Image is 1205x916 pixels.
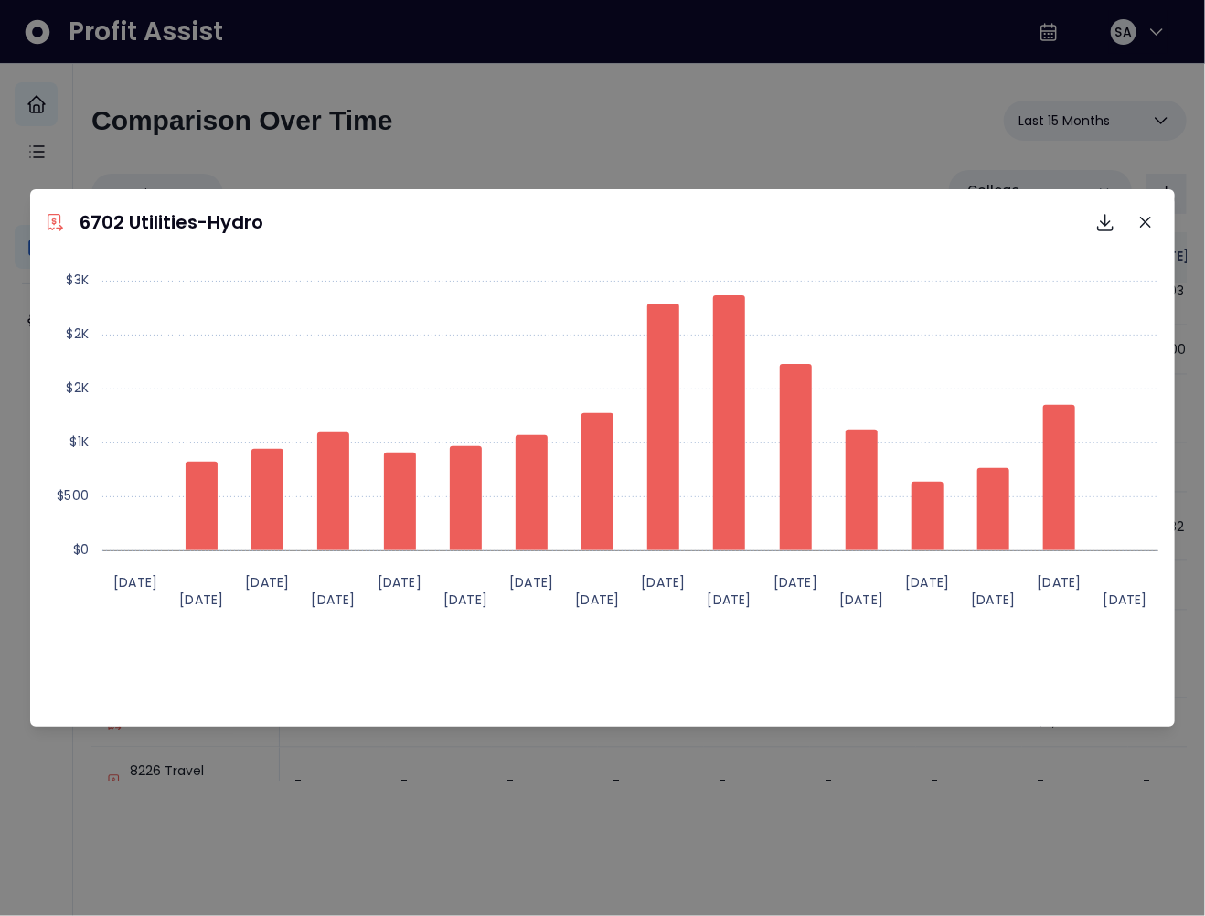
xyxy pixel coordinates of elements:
[69,432,89,451] text: $1K
[80,208,263,236] p: 6702 Utilities-Hydro
[179,591,223,609] text: [DATE]
[1104,591,1147,609] text: [DATE]
[57,486,89,505] text: $500
[73,540,89,559] text: $0
[443,591,487,609] text: [DATE]
[66,378,89,397] text: $2K
[245,573,289,591] text: [DATE]
[905,573,949,591] text: [DATE]
[773,573,817,591] text: [DATE]
[1131,208,1160,237] button: Close
[1038,573,1082,591] text: [DATE]
[66,325,89,343] text: $2K
[708,591,752,609] text: [DATE]
[971,591,1015,609] text: [DATE]
[378,573,421,591] text: [DATE]
[1087,204,1124,240] button: Download options
[839,591,883,609] text: [DATE]
[509,573,553,591] text: [DATE]
[66,271,89,289] text: $3K
[113,573,157,591] text: [DATE]
[641,573,685,591] text: [DATE]
[312,591,356,609] text: [DATE]
[575,591,619,609] text: [DATE]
